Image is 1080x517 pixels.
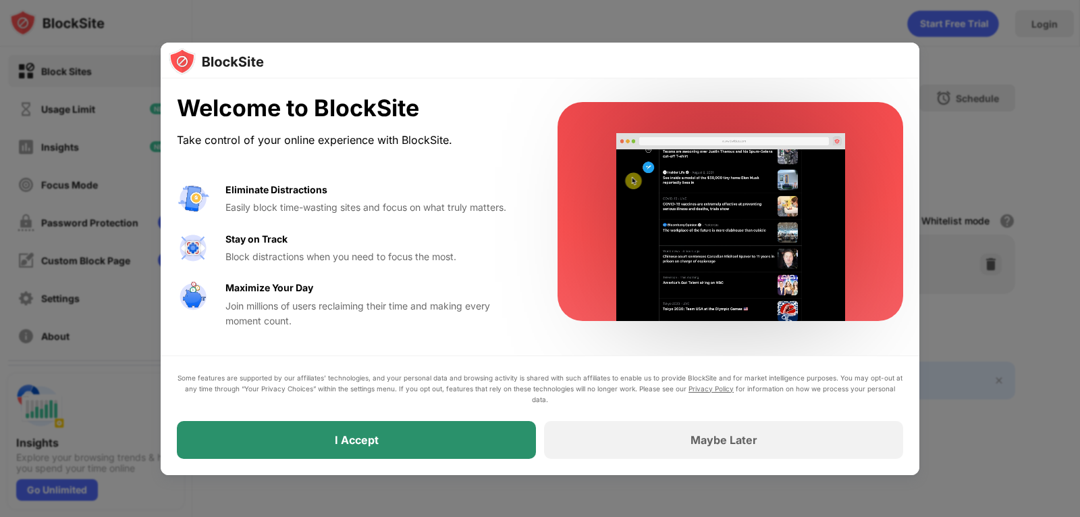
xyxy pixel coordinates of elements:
[225,249,525,264] div: Block distractions when you need to focus the most.
[335,433,379,447] div: I Accept
[169,48,264,75] img: logo-blocksite.svg
[177,232,209,264] img: value-focus.svg
[177,182,209,215] img: value-avoid-distractions.svg
[177,130,525,150] div: Take control of your online experience with BlockSite.
[225,280,313,295] div: Maximize Your Day
[225,299,525,329] div: Join millions of users reclaiming their time and making every moment count.
[225,200,525,215] div: Easily block time-wasting sites and focus on what truly matters.
[177,95,525,122] div: Welcome to BlockSite
[177,372,903,405] div: Some features are supported by our affiliates’ technologies, and your personal data and browsing ...
[225,182,327,197] div: Eliminate Distractions
[688,385,734,393] a: Privacy Policy
[691,433,757,447] div: Maybe Later
[225,232,288,247] div: Stay on Track
[177,280,209,313] img: value-safe-time.svg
